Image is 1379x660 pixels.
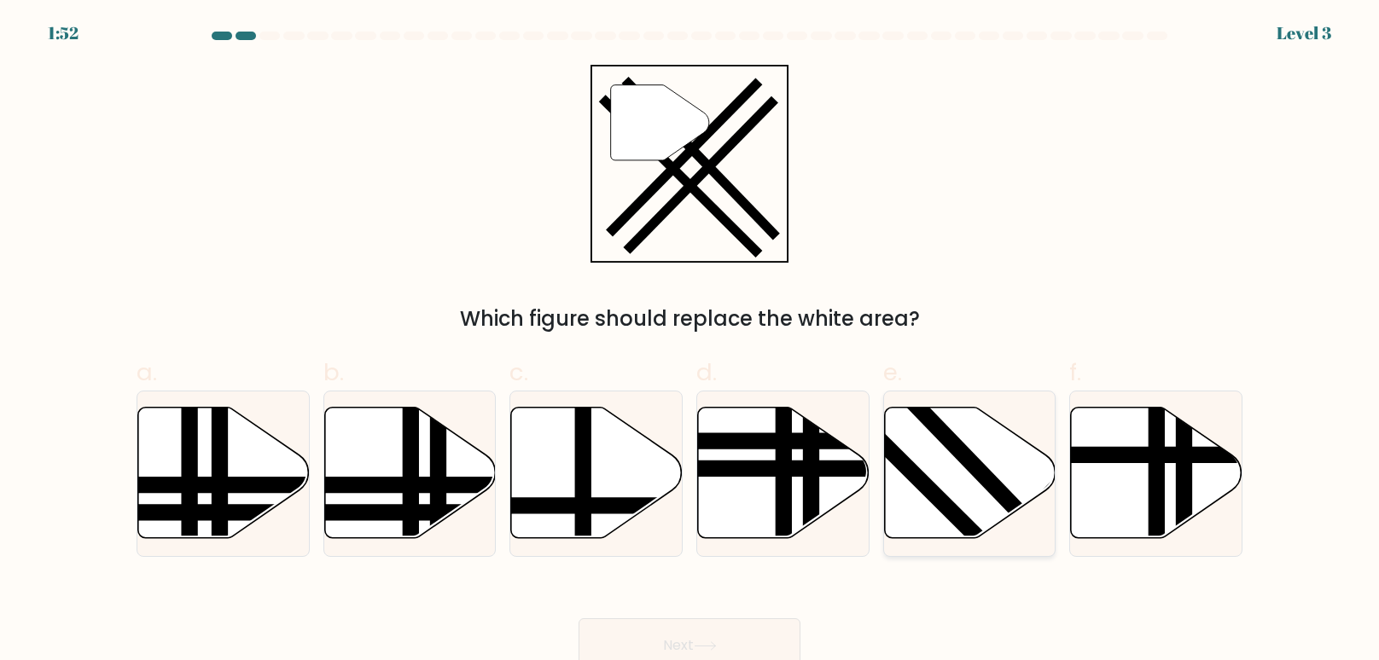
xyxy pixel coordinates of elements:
[137,356,157,389] span: a.
[509,356,528,389] span: c.
[323,356,344,389] span: b.
[1069,356,1081,389] span: f.
[696,356,717,389] span: d.
[883,356,902,389] span: e.
[48,20,79,46] div: 1:52
[147,304,1232,334] div: Which figure should replace the white area?
[611,85,709,160] g: "
[1277,20,1331,46] div: Level 3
